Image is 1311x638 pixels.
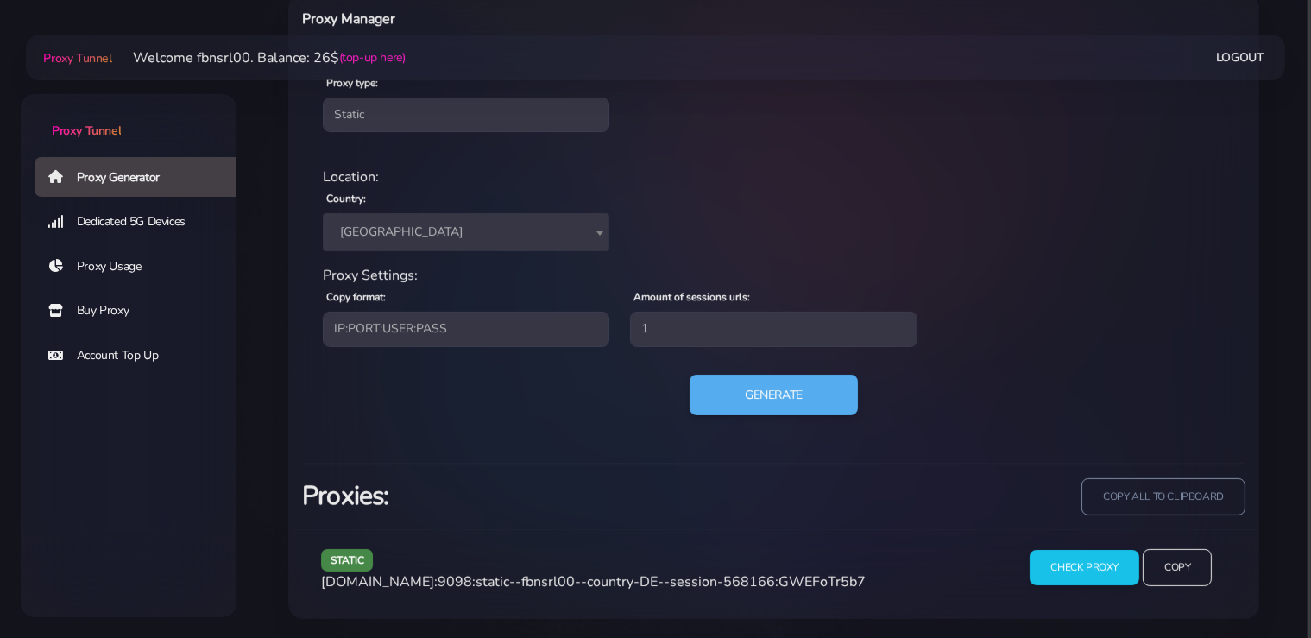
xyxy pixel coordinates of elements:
label: Copy format: [326,289,386,305]
div: Proxy Settings: [312,265,1235,286]
h3: Proxies: [302,478,764,514]
span: static [321,549,374,571]
span: Germany [323,213,609,251]
span: Proxy Tunnel [43,50,111,66]
a: Proxy Usage [35,247,250,287]
label: Amount of sessions urls: [633,289,750,305]
a: Proxy Generator [35,157,250,197]
a: (top-up here) [339,48,406,66]
iframe: Webchat Widget [1227,554,1289,616]
label: Proxy type: [326,75,378,91]
a: Dedicated 5G Devices [35,202,250,242]
a: Buy Proxy [35,291,250,331]
div: Location: [312,167,1235,187]
li: Welcome fbnsrl00. Balance: 26$ [112,47,406,68]
span: [DOMAIN_NAME]:9098:static--fbnsrl00--country-DE--session-568166:GWEFoTr5b7 [321,572,866,591]
a: Proxy Tunnel [21,94,236,140]
a: Account Top Up [35,336,250,376]
span: Germany [333,220,599,244]
button: Generate [690,375,858,416]
span: Proxy Tunnel [52,123,121,139]
a: Logout [1216,41,1264,73]
label: Country: [326,191,366,206]
input: Check Proxy [1030,550,1139,585]
input: copy all to clipboard [1081,478,1245,515]
a: Proxy Tunnel [40,44,111,72]
h6: Proxy Manager [302,8,844,30]
input: Copy [1143,549,1212,586]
